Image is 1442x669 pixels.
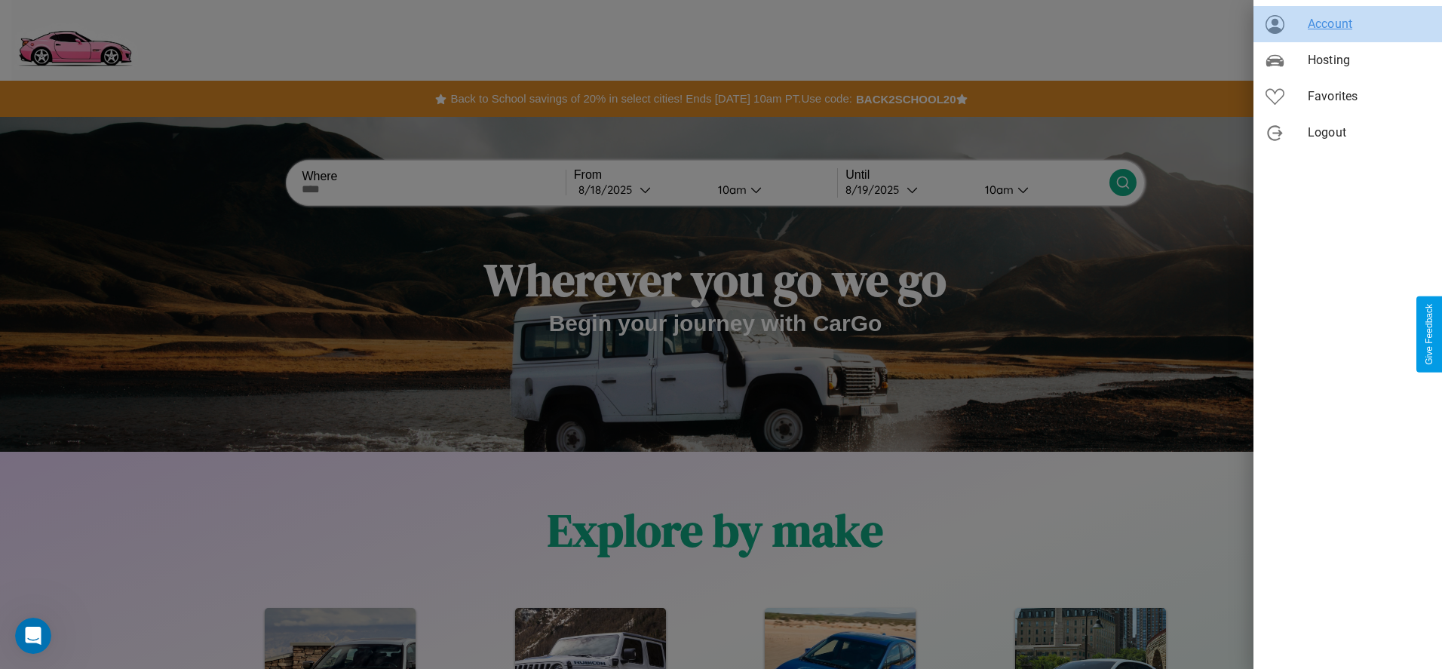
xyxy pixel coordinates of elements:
div: Give Feedback [1424,304,1434,365]
span: Favorites [1308,87,1430,106]
span: Account [1308,15,1430,33]
iframe: Intercom live chat [15,618,51,654]
span: Hosting [1308,51,1430,69]
span: Logout [1308,124,1430,142]
div: Favorites [1253,78,1442,115]
div: Logout [1253,115,1442,151]
div: Hosting [1253,42,1442,78]
div: Account [1253,6,1442,42]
